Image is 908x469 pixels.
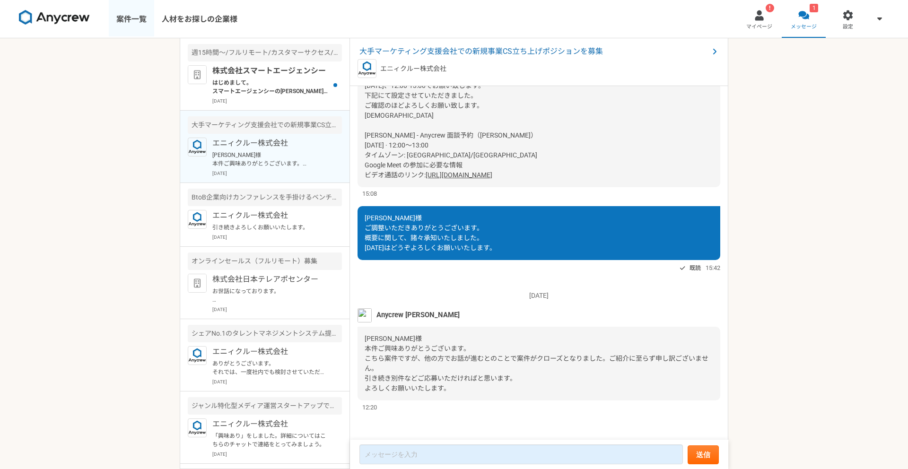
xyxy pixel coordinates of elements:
span: 12:20 [362,403,377,412]
div: 週15時間〜/フルリモート/カスタマーサクセス/AIツール導入支援担当! [188,44,342,61]
p: エニィクルー株式会社 [212,210,329,221]
img: logo_text_blue_01.png [188,418,207,437]
p: [PERSON_NAME]様 本件ご興味ありがとうございます。 こちら案件ですが、他の方でお話が進むとのことで案件がクローズとなりました。ご紹介に至らず申し訳ございません。 引き続き別件などご応... [212,151,329,168]
p: ありがとうございます。 それでは、一度社内でも検討させていただければと思いますので、下記にてレジュメをご提出いただけますでしょうか？ [URL][DOMAIN_NAME] [212,359,329,376]
p: [DATE] [212,378,342,385]
a: [URL][DOMAIN_NAME] [426,171,492,179]
img: logo_text_blue_01.png [188,138,207,156]
span: Anycrew [PERSON_NAME] [376,310,460,320]
span: [PERSON_NAME]様 ご調整いただきありがとうございます。 概要に関して、諸々承知いたしました。 [DATE]はどうぞよろしくお願いいたします。 [365,214,496,252]
img: 8DqYSo04kwAAAAASUVORK5CYII= [19,10,90,25]
p: [DATE] [212,234,342,241]
img: logo_text_blue_01.png [188,210,207,229]
p: エニィクルー株式会社 [212,346,329,357]
p: [DATE] [358,291,720,301]
span: [PERSON_NAME] 早速、ありがとうございます。 [DATE]、12:00-13:00でお願い致します。 下記にて設定させていただきました。 ご確認のほどよろしくお願い致します。 [DE... [365,62,537,179]
span: 大手マーケティング支援会社での新規事業CS立ち上げポジションを募集 [359,46,709,57]
p: [DATE] [212,170,342,177]
span: メッセージ [791,23,817,31]
p: お世話になっております。 プロフィール拝見してとても魅力的なご経歴で、 ぜひ一度、弊社面談をお願いできないでしょうか？ [URL][DOMAIN_NAME][DOMAIN_NAME] 当社ですが... [212,287,329,304]
span: 15:42 [706,263,720,272]
img: logo_text_blue_01.png [358,59,376,78]
img: default_org_logo-42cde973f59100197ec2c8e796e4974ac8490bb5b08a0eb061ff975e4574aa76.png [188,274,207,293]
p: 株式会社スマートエージェンシー [212,65,329,77]
div: 1 [810,4,818,12]
img: tomoya_yamashita.jpeg [358,308,372,322]
img: logo_text_blue_01.png [188,346,207,365]
p: エニィクルー株式会社 [212,418,329,430]
button: 送信 [688,445,719,464]
span: 設定 [843,23,853,31]
img: default_org_logo-42cde973f59100197ec2c8e796e4974ac8490bb5b08a0eb061ff975e4574aa76.png [188,65,207,84]
p: 「興味あり」をしました。詳細についてはこちらのチャットで連絡をとってみましょう。 [212,432,329,449]
div: BtoB企業向けカンファレンスを手掛けるベンチャーでの新規事業開発責任者を募集 [188,189,342,206]
p: 引き続きよろしくお願いいたします。 [212,223,329,232]
p: はじめまして。 スマートエージェンシーの[PERSON_NAME]と申します。 [PERSON_NAME]様のプロフィールを拝見して、本案件でご活躍頂けるのではと思いご連絡を差し上げました。 案... [212,78,329,96]
p: [DATE] [212,451,342,458]
span: マイページ [746,23,772,31]
p: [DATE] [212,97,342,104]
p: エニィクルー株式会社 [212,138,329,149]
p: [DATE] [212,306,342,313]
p: 株式会社日本テレアポセンター [212,274,329,285]
div: 大手マーケティング支援会社での新規事業CS立ち上げポジションを募集 [188,116,342,134]
div: ! [766,4,774,12]
div: シェアNo.1のタレントマネジメントシステム提供の上場企業 エンプラ向けセールス [188,325,342,342]
div: ジャンル特化型メディア運営スタートアップでの営業戦略〜実行 [188,397,342,415]
span: 既読 [690,262,701,274]
p: エニィクルー株式会社 [380,64,446,74]
span: 15:08 [362,189,377,198]
span: [PERSON_NAME]様 本件ご興味ありがとうございます。 こちら案件ですが、他の方でお話が進むとのことで案件がクローズとなりました。ご紹介に至らず申し訳ございません。 引き続き別件などご応... [365,335,708,392]
div: オンラインセールス（フルリモート）募集 [188,252,342,270]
